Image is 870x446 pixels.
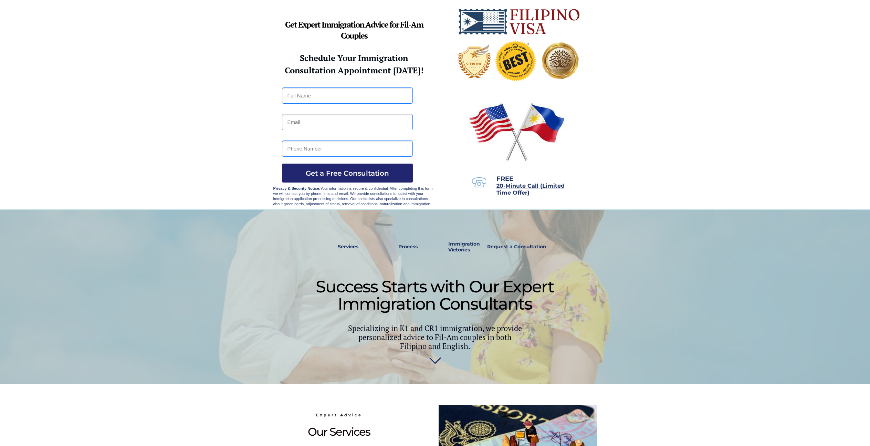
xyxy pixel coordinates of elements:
input: Phone Number [282,141,413,157]
a: 20-Minute Call (Limited Time Offer) [496,183,565,196]
strong: Schedule Your Immigration [300,52,408,63]
span: Your information is secure & confidential. After completing this form we will contact you by phon... [273,186,433,206]
span: FREE [496,175,513,183]
span: Get a Free Consultation [282,169,413,177]
strong: Consultation Appointment [DATE]! [285,65,423,76]
span: Expert Advice [316,413,362,417]
a: Services [333,239,363,255]
strong: Privacy & Security Notice: [273,186,321,190]
strong: Services [338,243,358,250]
button: Get a Free Consultation [282,164,413,183]
a: Request a Consultation [484,239,549,255]
span: Success Starts with Our Expert Immigration Consultants [316,277,554,314]
input: Email [282,114,413,130]
span: Specializing in K1 and CR1 immigration, we provide personalized advice to Fil-Am couples in both ... [348,323,522,351]
strong: Process [398,243,418,250]
input: Full Name [282,87,413,104]
strong: Get Expert Immigration Advice for Fil-Am Couples [285,19,423,41]
span: Our Services [308,425,370,438]
strong: Immigration Victories [448,241,480,253]
a: Immigration Victories [446,239,469,255]
a: Process [395,239,421,255]
strong: Request a Consultation [487,243,546,250]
